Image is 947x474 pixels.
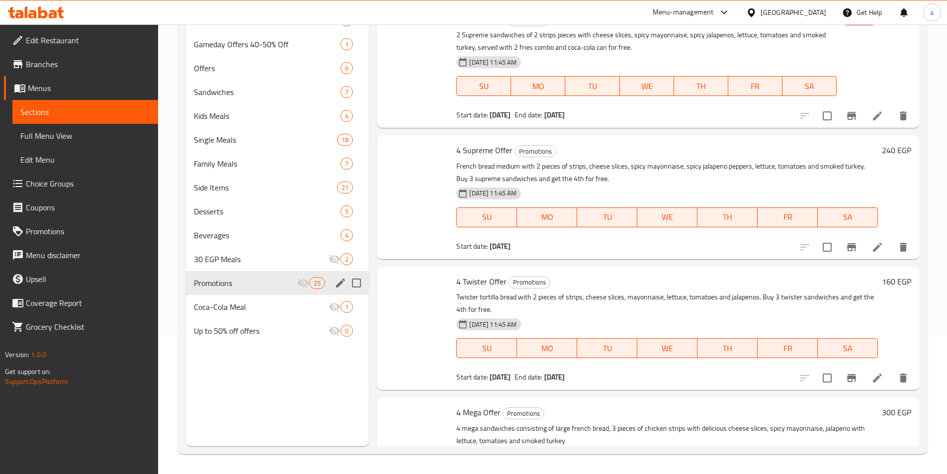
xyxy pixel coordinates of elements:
[26,225,150,237] span: Promotions
[817,237,838,258] span: Select to update
[544,108,565,121] b: [DATE]
[456,108,488,121] span: Start date:
[4,243,158,267] a: Menu disclaimer
[341,62,353,74] div: items
[515,371,542,383] span: End date:
[338,183,352,192] span: 21
[517,338,577,358] button: MO
[653,6,714,18] div: Menu-management
[822,210,874,224] span: SA
[329,253,341,265] svg: Inactive section
[341,88,352,97] span: 7
[4,291,158,315] a: Coverage Report
[515,146,556,157] span: Promotions
[817,368,838,388] span: Select to update
[461,341,513,356] span: SU
[194,38,341,50] span: Gameday Offers 40-50% Off
[194,253,329,265] span: 30 EGP Meals
[341,110,353,122] div: items
[186,223,369,247] div: Beverages4
[26,58,150,70] span: Branches
[456,76,511,96] button: SU
[882,405,911,419] h6: 300 EGP
[4,195,158,219] a: Coupons
[194,301,329,313] span: Coca-Cola Meal
[31,348,46,361] span: 1.0.0
[490,240,511,253] b: [DATE]
[624,79,670,94] span: WE
[194,86,341,98] span: Sandwiches
[341,326,352,336] span: 0
[637,338,697,358] button: WE
[5,375,68,388] a: Support.OpsPlatform
[12,100,158,124] a: Sections
[341,207,352,216] span: 5
[341,111,352,121] span: 4
[701,210,754,224] span: TH
[186,199,369,223] div: Desserts5
[186,247,369,271] div: 30 EGP Meals2
[490,371,511,383] b: [DATE]
[194,277,298,289] span: Promotions
[26,321,150,333] span: Grocery Checklist
[4,315,158,339] a: Grocery Checklist
[882,12,911,26] h6: 160 EGP
[186,104,369,128] div: Kids Meals4
[761,7,826,18] div: [GEOGRAPHIC_DATA]
[194,110,341,122] span: Kids Meals
[194,158,341,170] div: Family Meals
[341,64,352,73] span: 6
[509,277,550,288] span: Promotions
[697,207,758,227] button: TH
[697,338,758,358] button: TH
[341,301,353,313] div: items
[194,229,341,241] span: Beverages
[341,38,353,50] div: items
[891,235,915,259] button: delete
[762,341,814,356] span: FR
[341,325,353,337] div: items
[4,267,158,291] a: Upsell
[338,135,352,145] span: 18
[186,80,369,104] div: Sandwiches7
[882,143,911,157] h6: 240 EGP
[503,408,544,419] span: Promotions
[341,40,352,49] span: 1
[840,104,863,128] button: Branch-specific-item
[20,154,150,166] span: Edit Menu
[581,341,633,356] span: TU
[12,124,158,148] a: Full Menu View
[20,106,150,118] span: Sections
[521,341,573,356] span: MO
[569,79,615,94] span: TU
[194,134,338,146] span: Single Meals
[194,182,338,193] span: Side Items
[5,365,51,378] span: Get support on:
[577,207,637,227] button: TU
[891,104,915,128] button: delete
[194,205,341,217] span: Desserts
[329,325,341,337] svg: Inactive section
[333,276,348,290] button: edit
[337,182,353,193] div: items
[674,76,728,96] button: TH
[26,178,150,190] span: Choice Groups
[186,319,369,343] div: Up to 50% off offers0
[456,143,513,158] span: 4 Supreme Offer
[456,291,878,316] p: Twister tortilla bread with 2 pieces of strips, cheese slices, mayonnaise, lettuce, tomatoes and ...
[728,76,782,96] button: FR
[337,134,353,146] div: items
[297,277,309,289] svg: Inactive section
[194,325,329,337] div: Up to 50% off offers
[762,210,814,224] span: FR
[186,128,369,152] div: Single Meals18
[194,62,341,74] span: Offers
[515,108,542,121] span: End date:
[782,76,837,96] button: SA
[465,189,520,198] span: [DATE] 11:45 AM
